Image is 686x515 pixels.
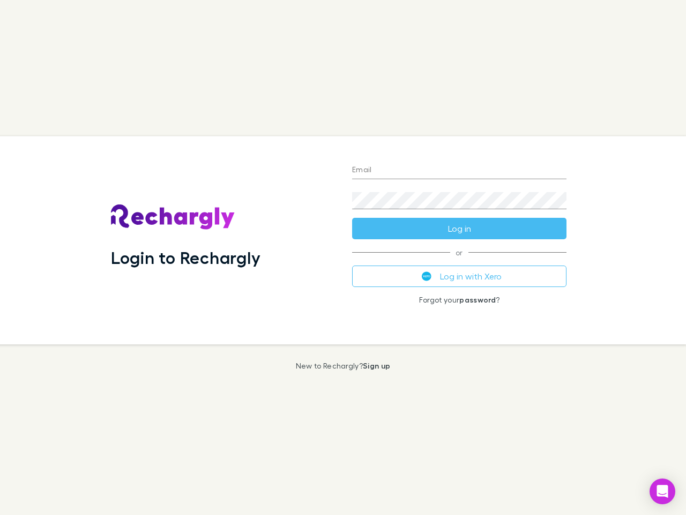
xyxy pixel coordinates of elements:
h1: Login to Rechargly [111,247,260,268]
div: Open Intercom Messenger [650,479,675,504]
img: Xero's logo [422,271,431,281]
p: New to Rechargly? [296,362,391,370]
button: Log in [352,218,566,239]
img: Rechargly's Logo [111,204,235,230]
button: Log in with Xero [352,266,566,287]
a: password [459,295,496,304]
p: Forgot your ? [352,296,566,304]
a: Sign up [363,361,390,370]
